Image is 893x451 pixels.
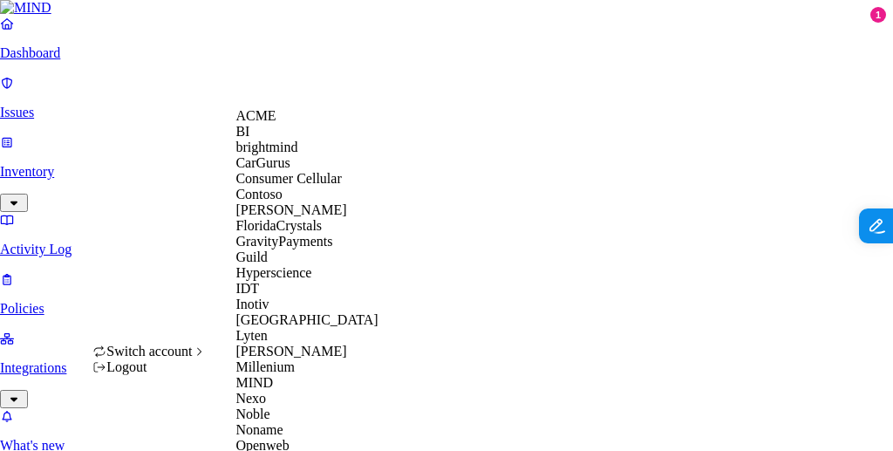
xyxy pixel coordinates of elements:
span: Guild [235,249,267,264]
span: [PERSON_NAME] [235,202,346,217]
span: [PERSON_NAME] [235,344,346,359]
span: Noble [235,407,269,421]
span: Contoso [235,187,282,202]
div: Logout [92,359,207,375]
span: MIND [235,375,273,390]
span: Noname [235,422,283,437]
span: [GEOGRAPHIC_DATA] [235,312,378,327]
span: CarGurus [235,155,290,170]
span: Hyperscience [235,265,311,280]
span: Consumer Cellular [235,171,341,186]
span: Nexo [235,391,266,406]
span: brightmind [235,140,297,154]
span: Inotiv [235,297,269,311]
span: IDT [235,281,259,296]
span: Switch account [106,344,192,359]
span: Millenium [235,359,295,374]
span: GravityPayments [235,234,332,249]
span: Lyten [235,328,267,343]
span: FloridaCrystals [235,218,322,233]
span: BI [235,124,249,139]
span: ACME [235,108,276,123]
